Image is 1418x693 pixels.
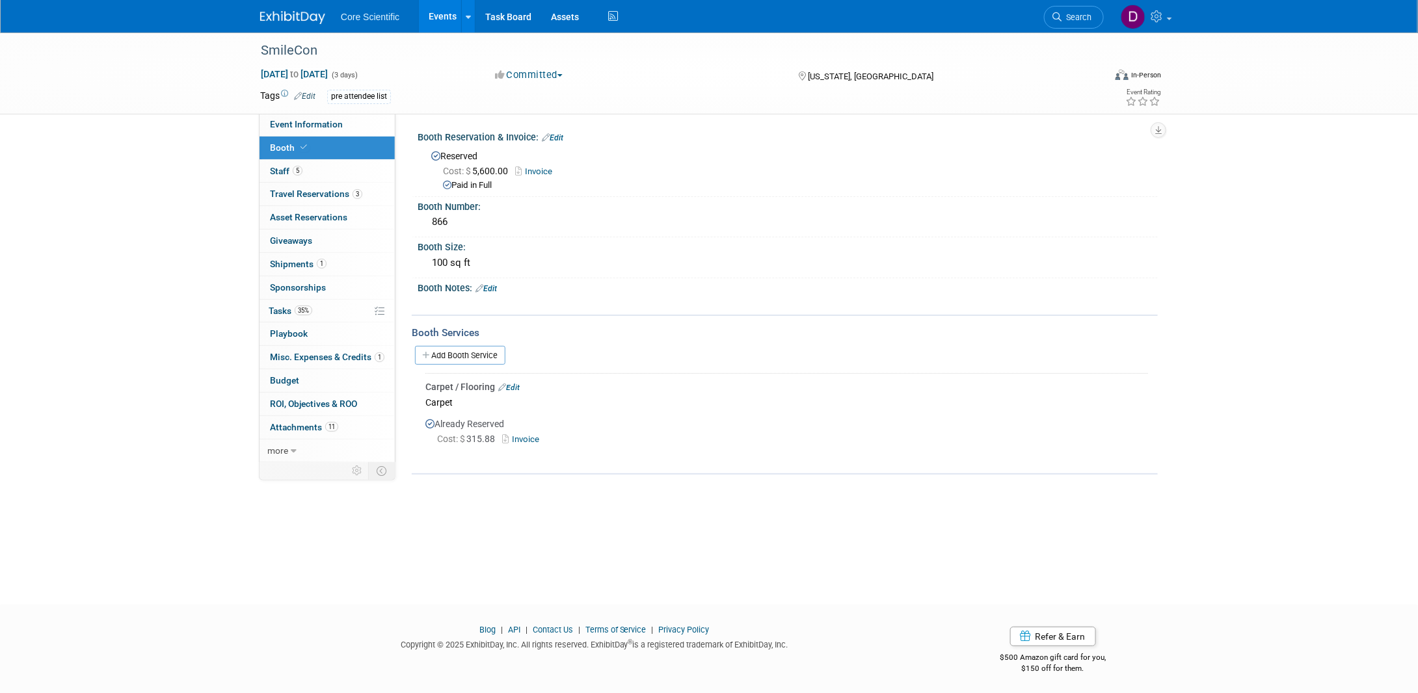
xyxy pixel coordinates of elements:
span: Sponsorships [270,282,326,293]
a: Privacy Policy [659,625,710,634]
td: Personalize Event Tab Strip [346,462,369,479]
a: Budget [260,369,395,392]
span: 5 [293,166,302,176]
a: Edit [475,284,497,293]
a: Playbook [260,322,395,345]
div: Booth Services [412,326,1158,340]
div: $150 off for them. [948,663,1158,674]
a: Blog [479,625,496,634]
div: Booth Reservation & Invoice: [418,127,1158,144]
a: Tasks35% [260,300,395,322]
a: Add Booth Service [415,346,505,365]
a: Edit [294,92,315,101]
sup: ® [628,638,633,646]
a: Search [1044,6,1104,29]
div: Event Rating [1125,89,1160,96]
a: Terms of Service [585,625,647,634]
span: Cost: $ [437,434,466,444]
span: 35% [295,306,312,315]
span: Playbook [270,328,308,339]
a: Shipments1 [260,253,395,276]
a: Edit [542,133,563,142]
a: Misc. Expenses & Credits1 [260,346,395,369]
a: Giveaways [260,229,395,252]
span: Misc. Expenses & Credits [270,352,384,362]
span: 11 [325,422,338,432]
a: Travel Reservations3 [260,183,395,205]
span: [DATE] [DATE] [260,68,328,80]
div: Booth Number: [418,197,1158,213]
span: 1 [375,352,384,362]
a: Edit [498,383,520,392]
div: 100 sq ft [427,253,1148,273]
span: more [267,445,288,456]
span: Booth [270,142,310,153]
a: more [260,439,395,462]
span: [US_STATE], [GEOGRAPHIC_DATA] [808,72,933,81]
span: | [498,625,506,634]
span: Shipments [270,259,327,269]
a: Contact Us [533,625,573,634]
a: API [508,625,520,634]
div: $500 Amazon gift card for you, [948,644,1158,673]
div: Already Reserved [425,411,1148,458]
span: Event Information [270,119,343,129]
a: Sponsorships [260,276,395,299]
div: Booth Size: [418,237,1158,254]
span: to [288,69,301,79]
img: Danielle Wiesemann [1121,5,1145,29]
div: SmileCon [256,39,1084,62]
td: Toggle Event Tabs [369,462,395,479]
td: Tags [260,89,315,104]
span: 3 [353,189,362,199]
span: 5,600.00 [443,166,513,176]
div: Event Format [1027,68,1161,87]
span: 315.88 [437,434,500,444]
a: Event Information [260,113,395,136]
div: Carpet / Flooring [425,380,1148,393]
i: Booth reservation complete [301,144,307,151]
span: Attachments [270,422,338,432]
span: Staff [270,166,302,176]
span: Search [1062,12,1091,22]
a: Invoice [515,166,559,176]
span: Core Scientific [341,12,399,22]
span: | [649,625,657,634]
a: Booth [260,137,395,159]
span: Cost: $ [443,166,472,176]
span: ROI, Objectives & ROO [270,399,357,409]
span: Giveaways [270,235,312,246]
a: Attachments11 [260,416,395,439]
span: Tasks [269,306,312,316]
a: Invoice [502,434,544,444]
a: Refer & Earn [1010,627,1096,646]
div: pre attendee list [327,90,391,103]
div: 866 [427,212,1148,232]
img: ExhibitDay [260,11,325,24]
div: Reserved [427,146,1148,192]
div: In-Person [1130,70,1161,80]
div: Paid in Full [443,179,1148,192]
span: Budget [270,375,299,386]
div: Copyright © 2025 ExhibitDay, Inc. All rights reserved. ExhibitDay is a registered trademark of Ex... [260,636,929,651]
span: (3 days) [330,71,358,79]
div: Carpet [425,393,1148,411]
a: Staff5 [260,160,395,183]
img: Format-Inperson.png [1116,70,1129,80]
a: ROI, Objectives & ROO [260,393,395,415]
button: Committed [490,68,568,82]
div: Booth Notes: [418,278,1158,295]
span: 1 [317,259,327,268]
span: Travel Reservations [270,189,362,199]
span: | [522,625,531,634]
a: Asset Reservations [260,206,395,229]
span: Asset Reservations [270,212,347,222]
span: | [575,625,583,634]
